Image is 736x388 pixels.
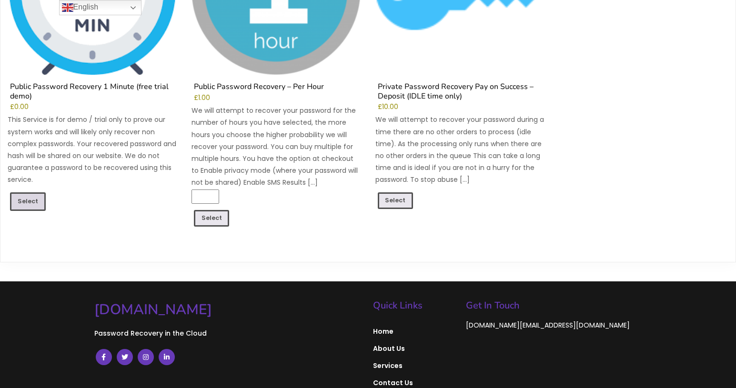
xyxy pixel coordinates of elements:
span: £ [378,102,382,111]
p: We will attempt to recover your password during a time there are no other orders to process (idle... [375,114,545,186]
bdi: 0.00 [10,102,29,111]
a: Home [373,323,456,340]
a: About Us [373,340,456,357]
span: £ [194,93,198,102]
h2: Public Password Recovery – Per Hour [192,82,361,94]
span: [DOMAIN_NAME][EMAIL_ADDRESS][DOMAIN_NAME] [466,320,630,330]
h5: Quick Links [373,301,456,310]
a: Add to cart: “Public Password Recovery - Per Hour” [194,210,230,227]
span: Home [373,327,456,336]
p: We will attempt to recover your password for the number of hours you have selected, the more hour... [192,105,361,189]
span: About Us [373,344,456,353]
h2: Public Password Recovery 1 Minute (free trial demo) [8,82,177,103]
p: This Service is for demo / trial only to prove our system works and will likely only recover non ... [8,114,177,186]
span: £ [10,102,14,111]
h2: Private Password Recovery Pay on Success – Deposit (IDLE time only) [375,82,545,103]
h5: Get In Touch [466,301,642,310]
bdi: 1.00 [194,93,210,102]
p: Password Recovery in the Cloud [94,327,363,340]
a: Add to cart: “Private Password Recovery Pay on Success - Deposit (IDLE time only)” [378,192,413,209]
a: [DOMAIN_NAME] [94,300,363,319]
a: Read more about “Public Password Recovery 1 Minute (free trial demo)” [10,192,46,210]
span: Contact Us [373,378,456,387]
bdi: 10.00 [378,102,398,111]
img: en [62,2,73,13]
input: Product quantity [192,189,219,204]
a: Services [373,357,456,374]
a: [DOMAIN_NAME][EMAIL_ADDRESS][DOMAIN_NAME] [466,320,630,330]
span: Services [373,361,456,370]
